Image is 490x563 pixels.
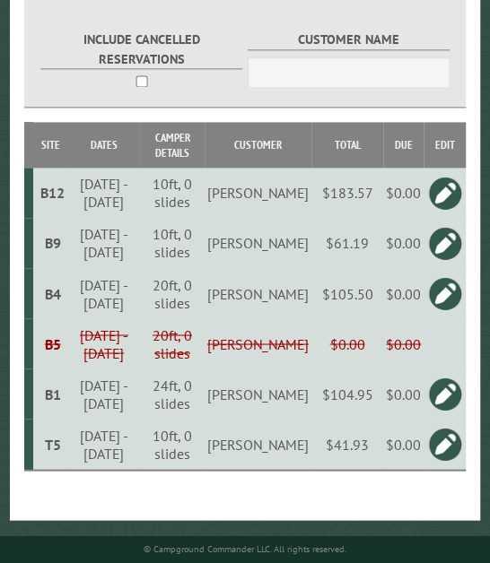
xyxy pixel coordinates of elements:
td: $183.57 [311,168,383,218]
div: [DATE] - [DATE] [71,376,137,411]
td: $0.00 [311,318,383,368]
td: [PERSON_NAME] [205,419,311,470]
th: Site [33,122,67,169]
td: 10ft, 0 slides [140,218,204,268]
div: [DATE] - [DATE] [71,426,137,462]
td: 10ft, 0 slides [140,168,204,218]
td: $104.95 [311,368,383,419]
td: [PERSON_NAME] [205,318,311,368]
div: T5 [40,435,65,453]
td: $105.50 [311,268,383,318]
th: Due [383,122,424,169]
th: Camper Details [140,122,204,169]
th: Edit [424,122,465,169]
td: 10ft, 0 slides [140,419,204,470]
td: $0.00 [383,218,424,268]
th: Customer [205,122,311,169]
th: Dates [67,122,140,169]
div: B4 [40,284,65,302]
div: B9 [40,234,65,252]
div: B5 [40,334,65,352]
small: © Campground Commander LLC. All rights reserved. [144,543,346,555]
td: $0.00 [383,318,424,368]
div: [DATE] - [DATE] [71,175,137,211]
div: B12 [40,184,65,202]
td: $61.19 [311,218,383,268]
td: $0.00 [383,268,424,318]
td: $0.00 [383,368,424,419]
div: [DATE] - [DATE] [71,275,137,311]
td: 20ft, 0 slides [140,268,204,318]
td: $0.00 [383,168,424,218]
div: [DATE] - [DATE] [71,225,137,261]
td: [PERSON_NAME] [205,268,311,318]
td: $0.00 [383,419,424,470]
th: Total [311,122,383,169]
td: [PERSON_NAME] [205,168,311,218]
div: B1 [40,385,65,403]
div: [DATE] - [DATE] [71,325,137,361]
td: [PERSON_NAME] [205,368,311,419]
td: 20ft, 0 slides [140,318,204,368]
label: Customer Name [248,30,450,50]
td: [PERSON_NAME] [205,218,311,268]
label: Include Cancelled Reservations [40,30,242,69]
td: 24ft, 0 slides [140,368,204,419]
td: $41.93 [311,419,383,470]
